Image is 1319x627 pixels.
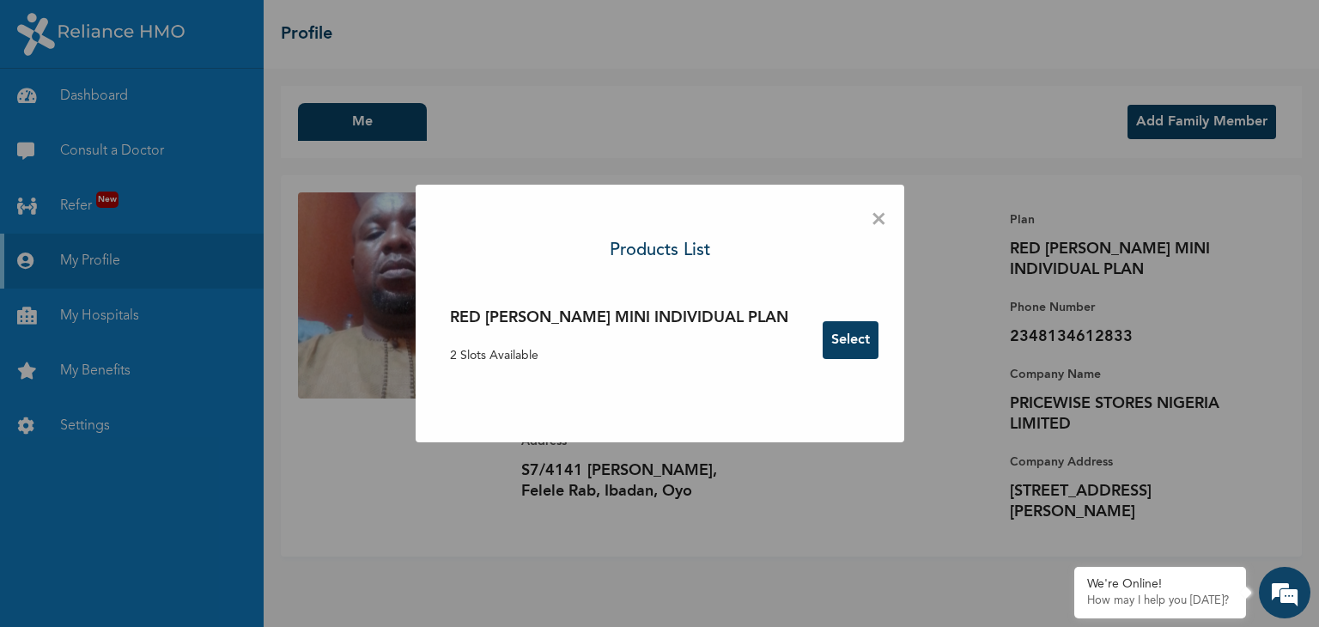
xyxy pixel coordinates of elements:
h3: Products List [610,238,710,264]
p: How may I help you today? [1087,594,1233,608]
span: × [871,202,887,238]
h3: RED [PERSON_NAME] MINI INDIVIDUAL PLAN [450,307,788,330]
p: 2 Slots Available [450,347,788,365]
button: Select [823,321,878,359]
div: We're Online! [1087,577,1233,592]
